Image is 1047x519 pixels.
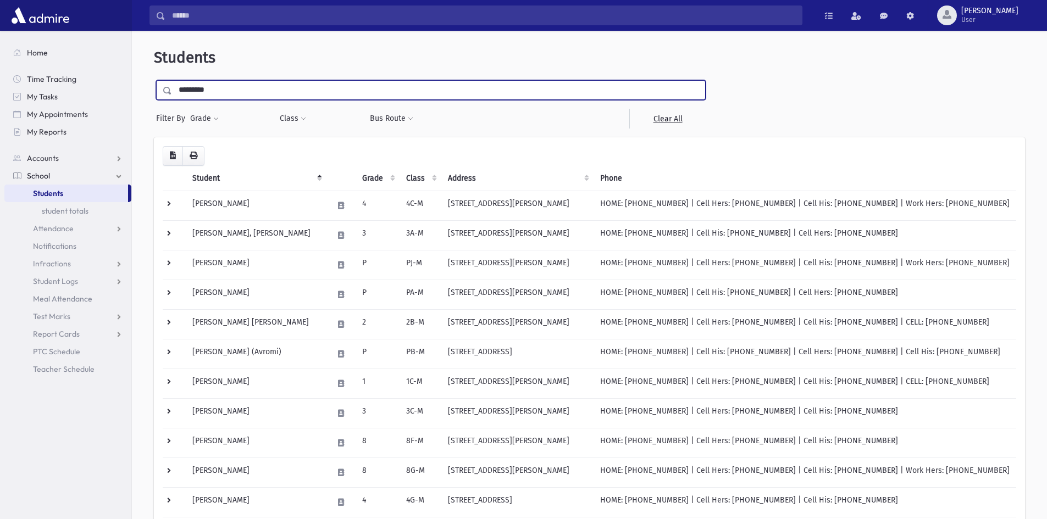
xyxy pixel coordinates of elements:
button: CSV [163,146,183,166]
span: My Reports [27,127,67,137]
td: [PERSON_NAME] [186,487,326,517]
button: Grade [190,109,219,129]
td: [PERSON_NAME] [186,398,326,428]
a: My Appointments [4,105,131,123]
a: Clear All [629,109,706,129]
span: My Appointments [27,109,88,119]
span: User [961,15,1018,24]
span: Filter By [156,113,190,124]
th: Student: activate to sort column descending [186,166,326,191]
td: [STREET_ADDRESS][PERSON_NAME] [441,250,594,280]
td: HOME: [PHONE_NUMBER] | Cell His: [PHONE_NUMBER] | Cell Hers: [PHONE_NUMBER] | Cell His: [PHONE_NU... [594,339,1016,369]
a: Teacher Schedule [4,360,131,378]
td: [PERSON_NAME] [186,191,326,220]
th: Phone [594,166,1016,191]
span: Meal Attendance [33,294,92,304]
td: 8G-M [400,457,441,487]
th: Grade: activate to sort column ascending [356,166,400,191]
td: [STREET_ADDRESS][PERSON_NAME] [441,428,594,457]
td: [PERSON_NAME] [186,250,326,280]
td: [STREET_ADDRESS][PERSON_NAME] [441,398,594,428]
td: HOME: [PHONE_NUMBER] | Cell Hers: [PHONE_NUMBER] | Cell His: [PHONE_NUMBER] | CELL: [PHONE_NUMBER] [594,369,1016,398]
td: [STREET_ADDRESS][PERSON_NAME] [441,309,594,339]
span: Report Cards [33,329,80,339]
span: Accounts [27,153,59,163]
td: HOME: [PHONE_NUMBER] | Cell Hers: [PHONE_NUMBER] | Cell His: [PHONE_NUMBER] [594,487,1016,517]
td: HOME: [PHONE_NUMBER] | Cell Hers: [PHONE_NUMBER] | Cell His: [PHONE_NUMBER] [594,398,1016,428]
a: Notifications [4,237,131,255]
th: Address: activate to sort column ascending [441,166,594,191]
a: Student Logs [4,272,131,290]
td: 2 [356,309,400,339]
a: School [4,167,131,185]
td: 4G-M [400,487,441,517]
td: 8F-M [400,428,441,457]
td: [STREET_ADDRESS][PERSON_NAME] [441,220,594,250]
td: [PERSON_NAME], [PERSON_NAME] [186,220,326,250]
button: Bus Route [369,109,414,129]
td: 3C-M [400,398,441,428]
span: Infractions [33,259,71,269]
input: Search [165,5,802,25]
a: Time Tracking [4,70,131,88]
td: [STREET_ADDRESS] [441,487,594,517]
span: Attendance [33,224,74,233]
a: Students [4,185,128,202]
td: HOME: [PHONE_NUMBER] | Cell Hers: [PHONE_NUMBER] | Cell His: [PHONE_NUMBER] [594,428,1016,457]
td: [PERSON_NAME] [186,369,326,398]
td: 1C-M [400,369,441,398]
td: [STREET_ADDRESS] [441,339,594,369]
span: PTC Schedule [33,347,80,356]
td: 4 [356,191,400,220]
td: 3 [356,398,400,428]
button: Print [182,146,204,166]
td: [STREET_ADDRESS][PERSON_NAME] [441,369,594,398]
span: Teacher Schedule [33,364,95,374]
span: Time Tracking [27,74,76,84]
td: 1 [356,369,400,398]
a: Home [4,44,131,62]
a: student totals [4,202,131,220]
td: 4C-M [400,191,441,220]
a: Meal Attendance [4,290,131,308]
td: P [356,280,400,309]
td: 8 [356,428,400,457]
span: My Tasks [27,92,58,102]
a: Attendance [4,220,131,237]
span: School [27,171,50,181]
a: Test Marks [4,308,131,325]
span: Students [33,188,63,198]
td: [STREET_ADDRESS][PERSON_NAME] [441,280,594,309]
span: Students [154,48,215,66]
td: HOME: [PHONE_NUMBER] | Cell His: [PHONE_NUMBER] | Cell Hers: [PHONE_NUMBER] [594,280,1016,309]
td: HOME: [PHONE_NUMBER] | Cell Hers: [PHONE_NUMBER] | Cell His: [PHONE_NUMBER] | Work Hers: [PHONE_N... [594,250,1016,280]
td: 4 [356,487,400,517]
td: 3 [356,220,400,250]
a: Accounts [4,149,131,167]
td: [PERSON_NAME] (Avromi) [186,339,326,369]
td: P [356,250,400,280]
td: [STREET_ADDRESS][PERSON_NAME] [441,191,594,220]
td: [STREET_ADDRESS][PERSON_NAME] [441,457,594,487]
td: [PERSON_NAME] [186,280,326,309]
a: PTC Schedule [4,343,131,360]
td: 3A-M [400,220,441,250]
td: P [356,339,400,369]
span: Home [27,48,48,58]
a: Infractions [4,255,131,272]
td: [PERSON_NAME] [PERSON_NAME] [186,309,326,339]
span: Test Marks [33,311,70,321]
img: AdmirePro [9,4,72,26]
td: 2B-M [400,309,441,339]
a: My Reports [4,123,131,141]
td: [PERSON_NAME] [186,457,326,487]
th: Class: activate to sort column ascending [400,166,441,191]
td: PB-M [400,339,441,369]
td: PJ-M [400,250,441,280]
a: My Tasks [4,88,131,105]
span: Student Logs [33,276,78,286]
td: HOME: [PHONE_NUMBER] | Cell His: [PHONE_NUMBER] | Cell Hers: [PHONE_NUMBER] [594,220,1016,250]
td: 8 [356,457,400,487]
td: HOME: [PHONE_NUMBER] | Cell Hers: [PHONE_NUMBER] | Cell His: [PHONE_NUMBER] | Work Hers: [PHONE_N... [594,457,1016,487]
a: Report Cards [4,325,131,343]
